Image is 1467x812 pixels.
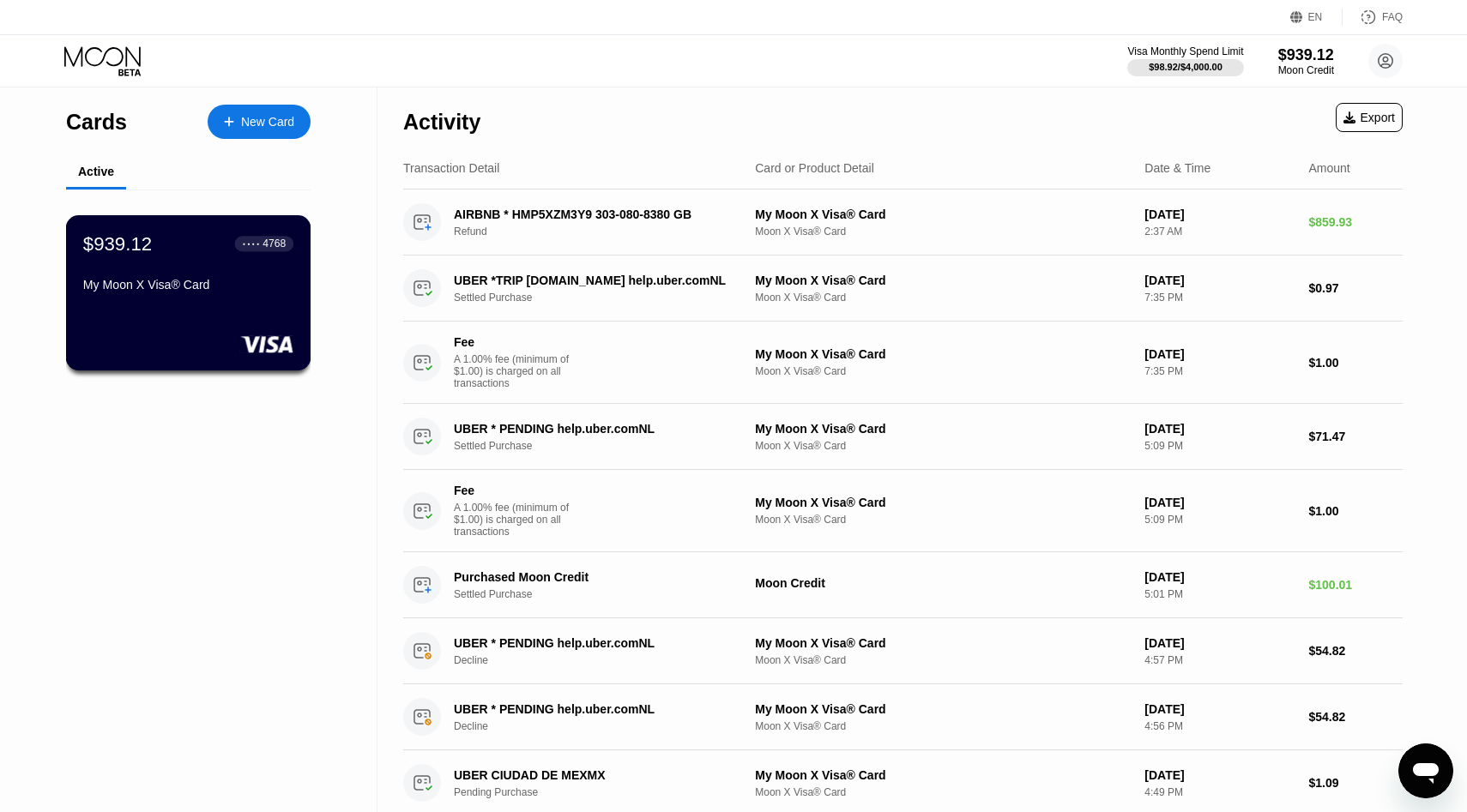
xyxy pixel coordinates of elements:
div: AIRBNB * HMP5XZM3Y9 303-080-8380 GBRefundMy Moon X Visa® CardMoon X Visa® Card[DATE]2:37 AM$859.93 [403,189,1403,256]
div: $939.12Moon Credit [1278,46,1334,76]
div: Transaction Detail [403,161,499,175]
div: Moon X Visa® Card [755,720,1131,732]
div: Moon X Visa® Card [755,514,1131,526]
div: My Moon X Visa® Card [755,347,1131,361]
div: [DATE] [1144,274,1295,287]
div: $71.47 [1309,430,1404,443]
div: FAQ [1382,11,1403,23]
div: UBER * PENDING help.uber.comNL [454,702,737,716]
div: My Moon X Visa® Card [83,278,293,292]
div: EN [1308,11,1323,23]
div: My Moon X Visa® Card [755,208,1131,221]
div: [DATE] [1144,768,1295,782]
div: Moon Credit [755,576,1131,590]
div: My Moon X Visa® Card [755,422,1131,436]
div: Moon X Visa® Card [755,226,1131,238]
div: Card or Product Detail [755,161,874,175]
div: Purchased Moon Credit [454,570,737,584]
div: 5:01 PM [1144,588,1295,600]
div: Export [1343,111,1395,124]
div: Moon X Visa® Card [755,365,1131,377]
div: Purchased Moon CreditSettled PurchaseMoon Credit[DATE]5:01 PM$100.01 [403,552,1403,618]
div: AIRBNB * HMP5XZM3Y9 303-080-8380 GB [454,208,737,221]
div: $1.00 [1309,504,1404,518]
div: Settled Purchase [454,440,758,452]
div: Moon Credit [1278,64,1334,76]
div: Visa Monthly Spend Limit [1127,45,1243,57]
div: [DATE] [1144,702,1295,716]
div: Pending Purchase [454,786,758,798]
div: $54.82 [1309,644,1404,658]
div: My Moon X Visa® Card [755,636,1131,650]
div: Date & Time [1144,161,1210,175]
div: [DATE] [1144,347,1295,361]
div: UBER * PENDING help.uber.comNLDeclineMy Moon X Visa® CardMoon X Visa® Card[DATE]4:56 PM$54.82 [403,684,1403,750]
div: $0.97 [1309,281,1404,295]
div: 5:09 PM [1144,440,1295,452]
div: $939.12 [1278,46,1334,64]
div: ● ● ● ● [243,241,260,246]
div: $1.09 [1309,776,1404,790]
div: Refund [454,226,758,238]
div: Decline [454,654,758,666]
div: Fee [454,484,574,497]
div: Moon X Visa® Card [755,440,1131,452]
div: 4:57 PM [1144,654,1295,666]
div: My Moon X Visa® Card [755,768,1131,782]
div: My Moon X Visa® Card [755,496,1131,509]
div: 5:09 PM [1144,514,1295,526]
div: $98.92 / $4,000.00 [1149,62,1222,72]
div: UBER * PENDING help.uber.comNL [454,422,737,436]
div: $939.12● ● ● ●4768My Moon X Visa® Card [67,216,310,370]
div: $54.82 [1309,710,1404,724]
div: Settled Purchase [454,292,758,304]
div: Activity [403,110,480,135]
div: UBER CIUDAD DE MEXMX [454,768,737,782]
div: EN [1290,9,1343,26]
div: $939.12 [83,232,152,255]
div: UBER *TRIP [DOMAIN_NAME] help.uber.comNL [454,274,737,287]
div: UBER *TRIP [DOMAIN_NAME] help.uber.comNLSettled PurchaseMy Moon X Visa® CardMoon X Visa® Card[DAT... [403,256,1403,322]
div: 4:49 PM [1144,786,1295,798]
div: Moon X Visa® Card [755,292,1131,304]
iframe: Button to launch messaging window [1398,743,1453,798]
div: My Moon X Visa® Card [755,274,1131,287]
div: $100.01 [1309,578,1404,592]
div: [DATE] [1144,422,1295,436]
div: 7:35 PM [1144,365,1295,377]
div: FeeA 1.00% fee (minimum of $1.00) is charged on all transactionsMy Moon X Visa® CardMoon X Visa® ... [403,470,1403,552]
div: [DATE] [1144,570,1295,584]
div: A 1.00% fee (minimum of $1.00) is charged on all transactions [454,353,583,389]
div: Settled Purchase [454,588,758,600]
div: Amount [1309,161,1350,175]
div: 4768 [263,238,286,250]
div: New Card [241,115,294,129]
div: UBER * PENDING help.uber.comNLDeclineMy Moon X Visa® CardMoon X Visa® Card[DATE]4:57 PM$54.82 [403,618,1403,684]
div: UBER * PENDING help.uber.comNL [454,636,737,650]
div: UBER * PENDING help.uber.comNLSettled PurchaseMy Moon X Visa® CardMoon X Visa® Card[DATE]5:09 PM$... [403,404,1403,470]
div: $1.00 [1309,356,1404,370]
div: FAQ [1343,9,1403,26]
div: Cards [66,110,127,135]
div: [DATE] [1144,636,1295,650]
div: FeeA 1.00% fee (minimum of $1.00) is charged on all transactionsMy Moon X Visa® CardMoon X Visa® ... [403,322,1403,404]
div: Active [78,165,114,178]
div: Export [1336,103,1403,132]
div: [DATE] [1144,496,1295,509]
div: 2:37 AM [1144,226,1295,238]
div: A 1.00% fee (minimum of $1.00) is charged on all transactions [454,502,583,538]
div: 7:35 PM [1144,292,1295,304]
div: Decline [454,720,758,732]
div: [DATE] [1144,208,1295,221]
div: 4:56 PM [1144,720,1295,732]
div: New Card [208,105,311,139]
div: $859.93 [1309,215,1404,229]
div: Fee [454,335,574,349]
div: Moon X Visa® Card [755,654,1131,666]
div: Moon X Visa® Card [755,786,1131,798]
div: My Moon X Visa® Card [755,702,1131,716]
div: Visa Monthly Spend Limit$98.92/$4,000.00 [1127,45,1243,76]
